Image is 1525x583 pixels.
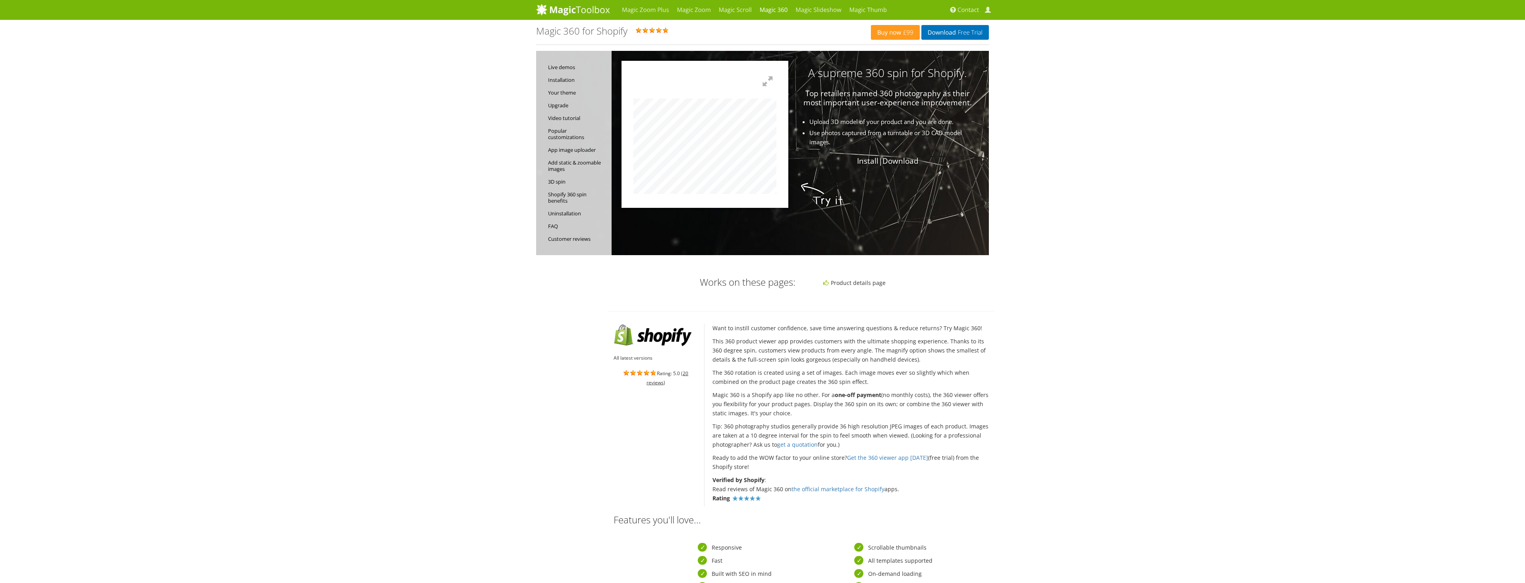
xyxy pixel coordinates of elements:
[712,323,989,333] p: Want to instill customer confidence, save time answering questions & reduce returns? Try Magic 360!
[712,494,730,502] strong: Rating
[712,390,989,418] p: Magic 360 is a Shopify app like no other. For a (no monthly costs), the 360 viewer offers you fle...
[791,485,884,493] a: the official marketplace for Shopify
[536,26,627,36] h1: Magic 360 for Shopify
[635,117,980,126] li: Upload 3D model of your product and you are done.
[956,29,983,36] span: Free Trial
[548,143,608,156] a: App image uploader
[612,89,973,107] p: Top retailers named 360 photography as their most important user-experience improvement.
[698,569,795,578] li: Built with SEO in mind
[548,74,608,86] a: Installation
[548,175,608,188] a: 3D spin
[712,475,989,503] p: : Read reviews of Magic 360 on apps.
[548,232,608,245] a: Customer reviews
[712,453,989,471] p: Ready to add the WOW factor to your online store? (free trial) from the Shopify store!
[614,368,698,387] div: Rating: 5.0 ( )
[871,25,920,40] a: Buy now£99
[612,157,973,166] p: |
[614,353,698,362] ul: All latest versions
[548,207,608,220] a: Uninstallation
[854,543,983,552] li: Scrollable thumbnails
[712,368,989,386] p: The 360 rotation is created using a set of images. Each image moves ever so slightly which when c...
[612,67,973,79] h3: A supreme 360 spin for Shopify.
[712,476,764,484] strong: Verified by Shopify
[614,515,989,525] h3: Features you'll love...
[548,124,608,143] a: Popular customizations
[548,156,608,175] a: Add static & zoomable images
[901,29,913,36] span: £99
[835,391,881,399] strong: one-off payment
[548,220,608,232] a: FAQ
[957,6,979,14] span: Contact
[823,278,988,287] li: Product details page
[698,556,795,565] li: Fast
[548,112,608,124] a: Video tutorial
[698,543,795,552] li: Responsive
[536,26,871,39] div: Rating: 5.0 ( )
[548,86,608,99] a: Your theme
[882,156,919,166] a: Download
[854,569,983,578] li: On-demand loading
[712,337,989,364] p: This 360 product viewer app provides customers with the ultimate shopping experience. Thanks to i...
[548,61,608,74] a: Live demos
[857,156,878,166] a: Install
[536,4,610,15] img: MagicToolbox.com - Image tools for your website
[847,454,928,461] a: Get the 360 viewer app [DATE]
[854,556,983,565] li: All templates supported
[635,128,980,147] li: Use photos captured from a turntable or 3D CAD model images.
[921,25,989,40] a: DownloadFree Trial
[548,188,608,207] a: Shopify 360 spin benefits
[548,99,608,112] a: Upgrade
[732,495,761,502] img: Magic 360 for Shopify
[712,422,989,449] p: Tip: 360 photography studios generally provide 36 high resolution JPEG images of each product. Im...
[614,277,795,287] h3: Works on these pages:
[777,441,818,448] a: get a quotation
